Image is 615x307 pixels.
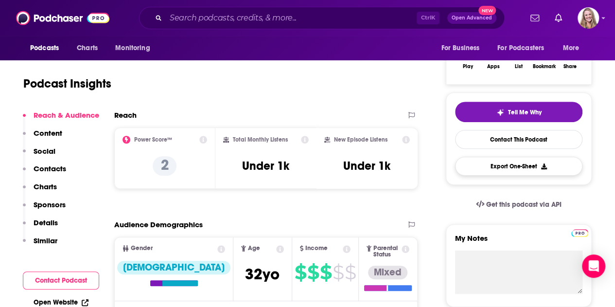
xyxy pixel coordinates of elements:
div: List [515,64,523,70]
span: Charts [77,41,98,55]
p: Details [34,218,58,227]
h2: Reach [114,110,137,120]
img: Podchaser - Follow, Share and Rate Podcasts [16,9,109,27]
span: Gender [131,245,153,252]
span: New [478,6,496,15]
span: Podcasts [30,41,59,55]
span: $ [320,265,332,280]
p: Contacts [34,164,66,173]
span: For Podcasters [497,41,544,55]
a: Show notifications dropdown [527,10,543,26]
p: 2 [153,156,176,176]
button: Details [23,218,58,236]
h3: Under 1k [242,159,289,173]
span: Ctrl K [417,12,439,24]
span: Income [305,245,328,252]
span: $ [295,265,306,280]
p: Reach & Audience [34,110,99,120]
button: Reach & Audience [23,110,99,128]
img: User Profile [578,7,599,29]
span: $ [345,265,356,280]
p: Social [34,146,55,156]
a: Contact This Podcast [455,130,582,149]
span: Get this podcast via API [486,200,562,209]
p: Similar [34,236,57,245]
h1: Podcast Insights [23,76,111,91]
span: More [563,41,580,55]
a: Open Website [34,298,88,307]
span: Age [248,245,260,252]
button: open menu [434,39,492,57]
a: Charts [70,39,104,57]
button: Export One-Sheet [455,157,582,176]
div: [DEMOGRAPHIC_DATA] [117,261,230,274]
h2: Total Monthly Listens [233,136,288,143]
a: Show notifications dropdown [551,10,566,26]
button: open menu [108,39,162,57]
button: Sponsors [23,200,66,218]
h2: Power Score™ [134,136,172,143]
div: Share [563,64,576,70]
p: Sponsors [34,200,66,209]
button: Charts [23,182,57,200]
img: tell me why sparkle [496,108,504,116]
p: Content [34,128,62,138]
input: Search podcasts, credits, & more... [166,10,417,26]
h3: Under 1k [343,159,390,173]
div: Open Intercom Messenger [582,254,605,278]
h2: Audience Demographics [114,220,203,229]
button: Social [23,146,55,164]
div: Bookmark [533,64,556,70]
button: open menu [556,39,592,57]
button: open menu [23,39,71,57]
button: Content [23,128,62,146]
h2: New Episode Listens [334,136,387,143]
div: Apps [487,64,500,70]
button: Contact Podcast [23,271,99,289]
label: My Notes [455,234,582,251]
span: Open Advanced [452,16,492,20]
span: Parental Status [373,245,400,258]
span: $ [307,265,319,280]
img: Podchaser Pro [571,229,588,237]
span: Monitoring [115,41,150,55]
button: Similar [23,236,57,254]
span: For Business [441,41,479,55]
button: Contacts [23,164,66,182]
button: open menu [491,39,558,57]
span: Logged in as KirstinPitchPR [578,7,599,29]
button: Open AdvancedNew [447,12,496,24]
a: Pro website [571,228,588,237]
div: Play [463,64,473,70]
span: $ [333,265,344,280]
button: tell me why sparkleTell Me Why [455,102,582,122]
a: Get this podcast via API [468,193,569,217]
div: Mixed [368,266,407,279]
p: Charts [34,182,57,191]
span: 32 yo [245,265,280,284]
span: Tell Me Why [508,108,542,116]
div: Search podcasts, credits, & more... [139,7,505,29]
button: Show profile menu [578,7,599,29]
